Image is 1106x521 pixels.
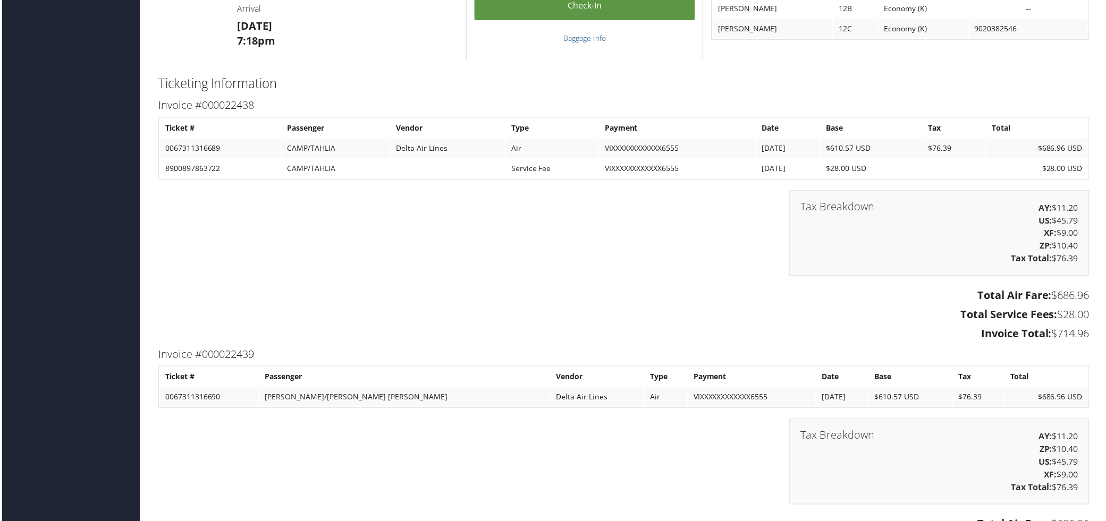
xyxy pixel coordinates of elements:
[157,308,1091,323] h3: $28.00
[281,159,389,178] td: CAMP/TAHLIA
[1040,457,1054,469] strong: US:
[157,74,1091,92] h2: Ticketing Information
[1007,389,1090,408] td: $686.96 USD
[158,119,280,138] th: Ticket #
[834,19,879,38] td: 12C
[988,139,1090,158] td: $686.96 USD
[390,139,504,158] td: Delta Air Lines
[1041,445,1054,456] strong: ZP:
[1040,432,1054,443] strong: AY:
[258,389,550,408] td: [PERSON_NAME]/[PERSON_NAME] [PERSON_NAME]
[976,4,1084,13] div: --
[790,420,1091,506] div: $11.20 $10.40 $45.79 $9.00 $76.39
[955,369,1006,388] th: Tax
[983,327,1053,341] strong: Invoice Total:
[390,119,504,138] th: Vendor
[880,19,969,38] td: Economy (K)
[158,139,280,158] td: 0067311316689
[817,389,869,408] td: [DATE]
[505,159,598,178] td: Service Fee
[1012,483,1054,494] strong: Tax Total:
[962,308,1059,322] strong: Total Service Fees:
[505,119,598,138] th: Type
[1040,215,1054,227] strong: US:
[955,389,1006,408] td: $76.39
[757,159,821,178] td: [DATE]
[563,33,606,43] a: Baggage Info
[870,389,953,408] td: $610.57 USD
[713,19,833,38] td: [PERSON_NAME]
[757,139,821,158] td: [DATE]
[551,389,644,408] td: Delta Air Lines
[822,159,923,178] td: $28.00 USD
[1007,369,1090,388] th: Total
[801,431,875,442] h3: Tax Breakdown
[281,119,389,138] th: Passenger
[790,191,1091,277] div: $11.20 $45.79 $9.00 $10.40 $76.39
[258,369,550,388] th: Passenger
[157,98,1091,113] h3: Invoice #000022438
[1045,228,1059,240] strong: XF:
[236,19,271,33] strong: [DATE]
[924,139,987,158] td: $76.39
[979,289,1053,303] strong: Total Air Fare:
[236,3,458,14] h4: Arrival
[281,139,389,158] td: CAMP/TAHLIA
[924,119,987,138] th: Tax
[870,369,953,388] th: Base
[822,139,923,158] td: $610.57 USD
[236,33,274,48] strong: 7:18pm
[988,119,1090,138] th: Total
[505,139,598,158] td: Air
[1012,253,1054,265] strong: Tax Total:
[817,369,869,388] th: Date
[1045,470,1059,482] strong: XF:
[157,348,1091,363] h3: Invoice #000022439
[689,389,816,408] td: VIXXXXXXXXXXXX6555
[645,369,688,388] th: Type
[1040,202,1054,214] strong: AY:
[1041,241,1054,252] strong: ZP:
[801,202,875,212] h3: Tax Breakdown
[600,159,756,178] td: VIXXXXXXXXXXXX6555
[157,327,1091,342] h3: $714.96
[988,159,1090,178] td: $28.00 USD
[970,19,1090,38] td: 9020382546
[645,389,688,408] td: Air
[158,389,257,408] td: 0067311316690
[551,369,644,388] th: Vendor
[600,119,756,138] th: Payment
[600,139,756,158] td: VIXXXXXXXXXXXX6555
[157,289,1091,304] h3: $686.96
[757,119,821,138] th: Date
[158,369,257,388] th: Ticket #
[158,159,280,178] td: 8900897863722
[689,369,816,388] th: Payment
[822,119,923,138] th: Base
